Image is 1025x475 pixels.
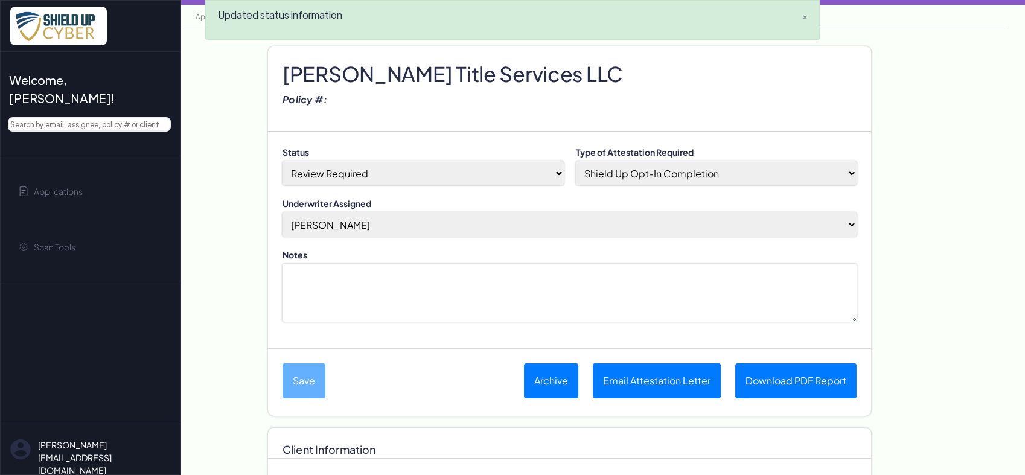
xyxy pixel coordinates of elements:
[283,197,857,210] label: Underwriter Assigned
[283,53,857,71] h2: [PERSON_NAME] Title Services LLC
[283,363,325,398] button: Save
[8,117,171,132] input: Search by email, assignee, policy # or client
[10,226,171,267] a: Scan Tools
[34,241,75,253] span: Scan Tools
[283,88,857,112] div: Policy #:
[10,66,171,112] a: Welcome, [PERSON_NAME]!
[34,185,83,198] span: Applications
[735,363,857,398] a: Download PDF Report
[524,363,578,398] button: Archive
[576,146,857,159] label: Type of Attestation Required
[283,146,564,159] label: Status
[790,1,819,30] button: Close
[10,171,171,212] a: Applications
[593,363,721,398] button: Email Attestation Letter
[190,12,246,21] a: Applications
[10,7,107,45] img: x7pemu0IxLxkcbZJZdzx2HwkaHwO9aaLS0XkQIJL.png
[19,242,28,252] img: gear-icon.svg
[218,8,781,22] p: Updated status information
[10,439,31,460] img: su-uw-user-icon.svg
[9,71,161,107] span: Welcome, [PERSON_NAME]!
[283,434,857,452] h4: Client Information
[19,186,28,196] img: application-icon.svg
[283,249,857,261] label: Notes
[802,11,807,24] span: ×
